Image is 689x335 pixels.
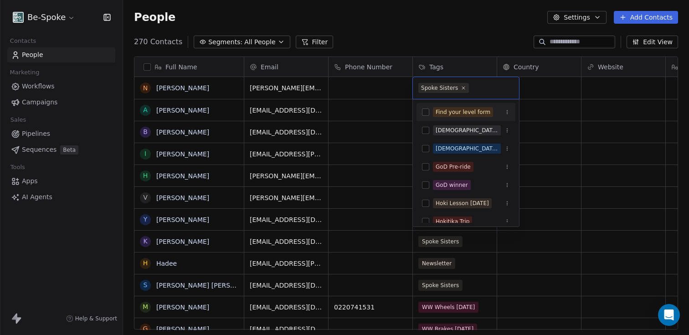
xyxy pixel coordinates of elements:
div: GoD winner [436,181,468,189]
div: Find your level form [436,108,490,116]
div: [DEMOGRAPHIC_DATA] Giveaway [436,126,498,134]
div: [DEMOGRAPHIC_DATA] giveaway winner [436,144,498,153]
div: Spoke Sisters [421,84,458,92]
div: GoD Pre-ride [436,163,471,171]
div: Hoki Lesson [DATE] [436,199,489,207]
div: Hokitika Trip [436,217,469,226]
